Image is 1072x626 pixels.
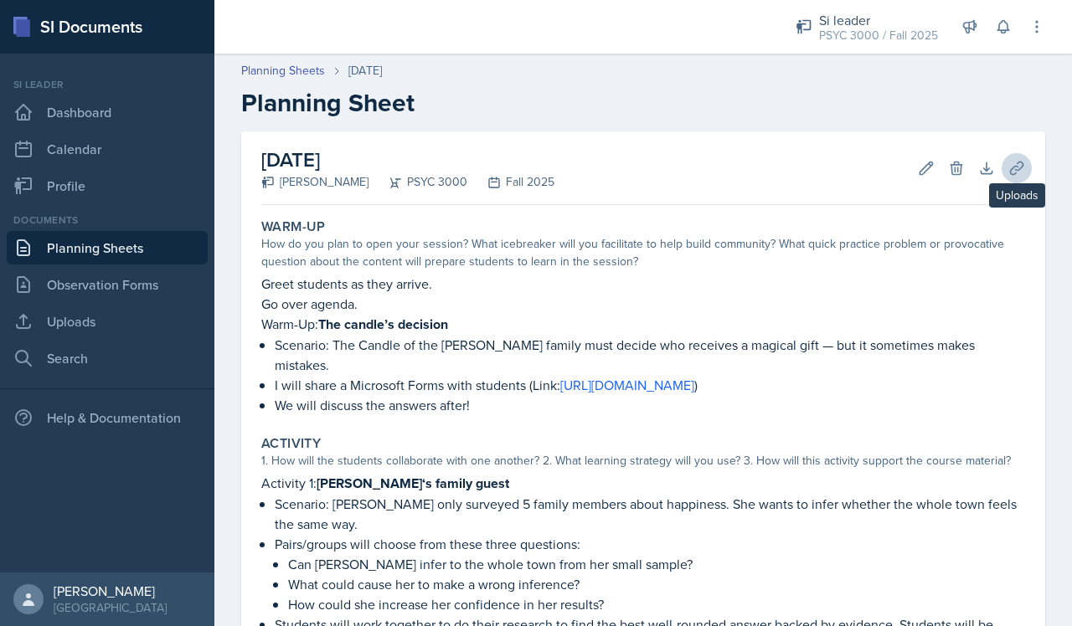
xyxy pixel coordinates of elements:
div: [DATE] [348,62,382,80]
a: [URL][DOMAIN_NAME] [560,376,694,394]
p: What could cause her to make a wrong inference? [288,574,1025,594]
a: Observation Forms [7,268,208,301]
strong: [PERSON_NAME]‘s family guest [317,474,509,493]
div: 1. How will the students collaborate with one another? 2. What learning strategy will you use? 3.... [261,452,1025,469]
p: Pairs/groups will choose from these three questions: [275,534,1025,554]
p: Can [PERSON_NAME] infer to the whole town from her small sample? [288,554,1025,574]
label: Warm-Up [261,218,326,235]
p: Activity 1: [261,473,1025,494]
p: How could she increase her confidence in her results? [288,594,1025,614]
div: Si leader [7,77,208,92]
p: Greet students as they arrive. [261,274,1025,294]
p: Scenario: [PERSON_NAME] only surveyed 5 family members about happiness. She wants to infer whethe... [275,494,1025,534]
div: Si leader [819,10,938,30]
button: Uploads [1002,153,1032,183]
p: Scenario: The Candle of the [PERSON_NAME] family must decide who receives a magical gift — but it... [275,335,1025,375]
p: I will share a Microsoft Forms with students (Link: ) [275,375,1025,395]
div: PSYC 3000 [368,173,467,191]
a: Dashboard [7,95,208,129]
div: Fall 2025 [467,173,554,191]
div: [PERSON_NAME] [54,582,167,599]
h2: Planning Sheet [241,88,1045,118]
a: Search [7,341,208,375]
p: Go over agenda. [261,294,1025,314]
a: Planning Sheets [7,231,208,264]
div: How do you plan to open your session? What icebreaker will you facilitate to help build community... [261,235,1025,270]
a: Profile [7,169,208,203]
p: We will discuss the answers after! [275,395,1025,415]
a: Uploads [7,305,208,338]
p: Warm-Up: [261,314,1025,335]
a: Planning Sheets [241,62,325,80]
div: Documents [7,213,208,228]
div: Help & Documentation [7,401,208,434]
strong: The candle’s decision [318,315,448,334]
div: [GEOGRAPHIC_DATA] [54,599,167,616]
label: Activity [261,435,321,452]
a: Calendar [7,132,208,166]
h2: [DATE] [261,145,554,175]
div: [PERSON_NAME] [261,173,368,191]
div: PSYC 3000 / Fall 2025 [819,27,938,44]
